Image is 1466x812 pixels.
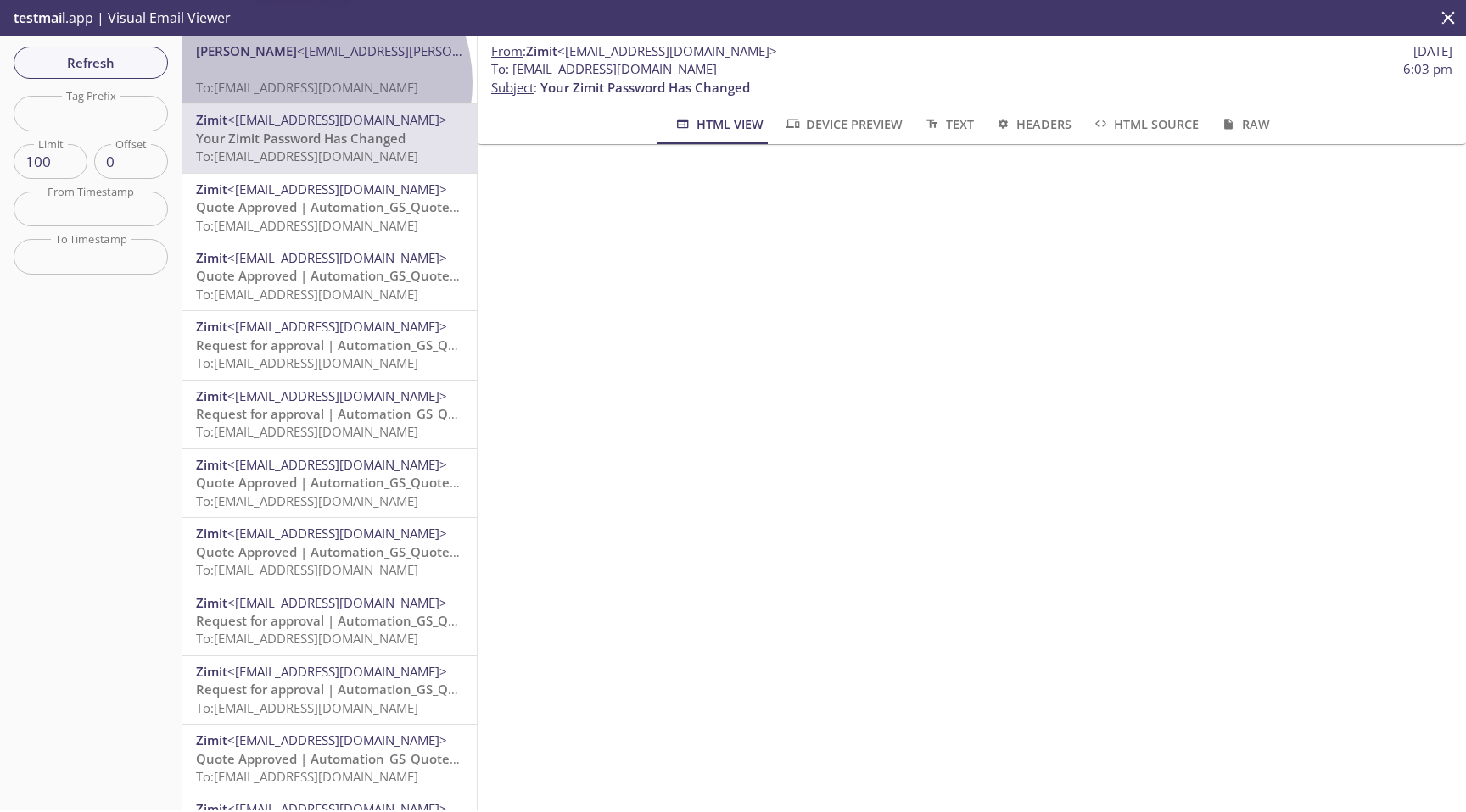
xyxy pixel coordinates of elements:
span: Zimit [196,663,227,680]
span: Quote Approved | Automation_GS_Quotebycor [196,474,483,491]
span: <[EMAIL_ADDRESS][DOMAIN_NAME]> [227,731,447,748]
span: <[EMAIL_ADDRESS][DOMAIN_NAME]> [227,387,447,404]
span: To [491,60,506,77]
span: testmail [14,8,65,27]
span: <[EMAIL_ADDRESS][DOMAIN_NAME]> [227,456,447,473]
span: To: [EMAIL_ADDRESS][DOMAIN_NAME] [196,286,418,303]
span: <[EMAIL_ADDRESS][DOMAIN_NAME]> [227,318,447,335]
span: Zimit [196,525,227,542]
span: Zimit [196,181,227,197]
span: Quote Approved | Automation_GS_Quote4wjxr [196,750,483,767]
span: To: [EMAIL_ADDRESS][DOMAIN_NAME] [196,492,418,509]
span: [DATE] [1413,42,1452,60]
div: Zimit<[EMAIL_ADDRESS][DOMAIN_NAME]>Request for approval | Automation_GS_Quotexo9yvTo:[EMAIL_ADDRE... [182,311,477,379]
span: 6:03 pm [1403,60,1452,78]
span: Request for approval | Automation_GS_Quotebycor [196,681,510,698]
span: Subject [491,79,534,96]
div: Zimit<[EMAIL_ADDRESS][DOMAIN_NAME]>Your Zimit Password Has ChangedTo:[EMAIL_ADDRESS][DOMAIN_NAME] [182,104,477,172]
span: To: [EMAIL_ADDRESS][DOMAIN_NAME] [196,561,418,578]
span: Refresh [27,52,154,74]
span: To: [EMAIL_ADDRESS][DOMAIN_NAME] [196,79,418,96]
span: <[EMAIL_ADDRESS][DOMAIN_NAME]> [227,111,447,128]
span: Request for approval | Automation_GS_Quotexo9yv [196,336,512,353]
span: Quote Approved | Automation_GS_Quotebycor [196,543,483,560]
div: Zimit<[EMAIL_ADDRESS][DOMAIN_NAME]>Quote Approved | Automation_GS_Quotexo9yvTo:[EMAIL_ADDRESS][DO... [182,242,477,310]
span: Request for approval | Automation_GS_Quotebycor [196,612,510,629]
span: Request for approval | Automation_GS_Quotexo9yv [196,405,512,422]
span: Text [923,114,973,135]
span: [PERSON_NAME] [196,42,297,59]
span: To: [EMAIL_ADDRESS][DOMAIN_NAME] [196,768,418,785]
span: Zimit [196,594,227,611]
span: To: [EMAIL_ADDRESS][DOMAIN_NAME] [196,354,418,371]
span: Your Zimit Password Has Changed [540,79,750,96]
span: : [491,42,777,60]
span: <[EMAIL_ADDRESS][DOMAIN_NAME]> [557,42,777,59]
span: Zimit [196,318,227,335]
span: Zimit [196,456,227,473]
div: Zimit<[EMAIL_ADDRESS][DOMAIN_NAME]>Request for approval | Automation_GS_Quotexo9yvTo:[EMAIL_ADDRE... [182,381,477,448]
span: Zimit [196,387,227,404]
span: To: [EMAIL_ADDRESS][DOMAIN_NAME] [196,699,418,716]
span: Quote Approved | Automation_GS_Quotexo9yv [196,198,485,215]
span: <[EMAIL_ADDRESS][DOMAIN_NAME]> [227,525,447,542]
span: : [EMAIL_ADDRESS][DOMAIN_NAME] [491,60,717,78]
div: Zimit<[EMAIL_ADDRESS][DOMAIN_NAME]>Quote Approved | Automation_GS_QuotebycorTo:[EMAIL_ADDRESS][DO... [182,449,477,517]
span: Quote Approved | Automation_GS_Quotexo9yv [196,267,485,284]
span: HTML Source [1092,114,1199,135]
div: Zimit<[EMAIL_ADDRESS][DOMAIN_NAME]>Quote Approved | Automation_GS_Quotexo9yvTo:[EMAIL_ADDRESS][DO... [182,174,477,242]
span: Headers [994,114,1072,135]
span: Your Zimit Password Has Changed [196,130,406,147]
span: <[EMAIL_ADDRESS][PERSON_NAME][DOMAIN_NAME]> [297,42,614,59]
div: [PERSON_NAME]<[EMAIL_ADDRESS][PERSON_NAME][DOMAIN_NAME]>To:[EMAIL_ADDRESS][DOMAIN_NAME] [182,36,477,103]
span: <[EMAIL_ADDRESS][DOMAIN_NAME]> [227,663,447,680]
span: To: [EMAIL_ADDRESS][DOMAIN_NAME] [196,147,418,164]
span: Device Preview [784,114,903,135]
span: <[EMAIL_ADDRESS][DOMAIN_NAME]> [227,594,447,611]
span: <[EMAIL_ADDRESS][DOMAIN_NAME]> [227,181,447,197]
span: To: [EMAIL_ADDRESS][DOMAIN_NAME] [196,423,418,440]
span: Zimit [196,249,227,266]
span: From [491,42,523,59]
span: Zimit [526,42,557,59]
div: Zimit<[EMAIL_ADDRESS][DOMAIN_NAME]>Quote Approved | Automation_GS_QuotebycorTo:[EMAIL_ADDRESS][DO... [182,518,477,586]
span: Raw [1219,114,1269,135]
div: Zimit<[EMAIL_ADDRESS][DOMAIN_NAME]>Request for approval | Automation_GS_QuotebycorTo:[EMAIL_ADDRE... [182,587,477,655]
span: Zimit [196,111,227,128]
span: Zimit [196,731,227,748]
p: : [491,60,1452,97]
div: Zimit<[EMAIL_ADDRESS][DOMAIN_NAME]>Quote Approved | Automation_GS_Quote4wjxrTo:[EMAIL_ADDRESS][DO... [182,725,477,793]
button: Refresh [14,47,168,79]
div: Zimit<[EMAIL_ADDRESS][DOMAIN_NAME]>Request for approval | Automation_GS_QuotebycorTo:[EMAIL_ADDRE... [182,656,477,724]
span: <[EMAIL_ADDRESS][DOMAIN_NAME]> [227,249,447,266]
span: HTML View [674,114,763,135]
span: To: [EMAIL_ADDRESS][DOMAIN_NAME] [196,217,418,234]
span: To: [EMAIL_ADDRESS][DOMAIN_NAME] [196,630,418,647]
